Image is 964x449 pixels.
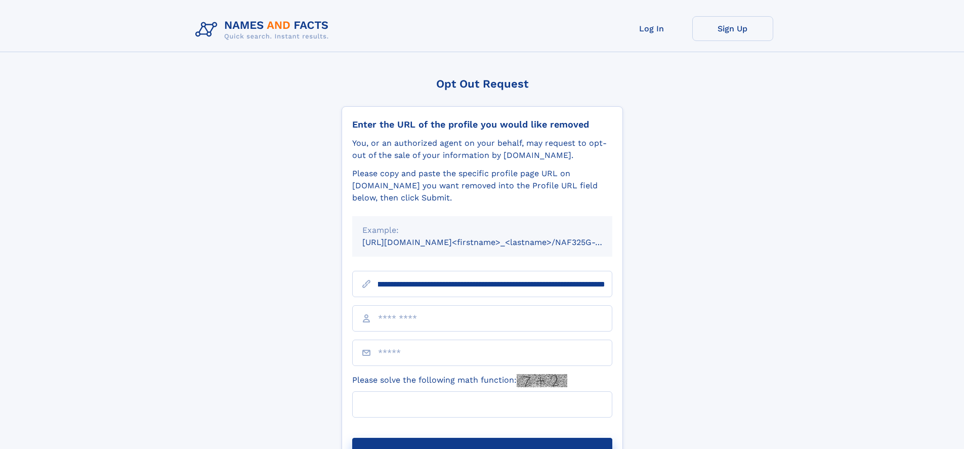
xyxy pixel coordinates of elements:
[191,16,337,44] img: Logo Names and Facts
[352,374,567,387] label: Please solve the following math function:
[352,137,612,161] div: You, or an authorized agent on your behalf, may request to opt-out of the sale of your informatio...
[362,237,632,247] small: [URL][DOMAIN_NAME]<firstname>_<lastname>/NAF325G-xxxxxxxx
[352,168,612,204] div: Please copy and paste the specific profile page URL on [DOMAIN_NAME] you want removed into the Pr...
[342,77,623,90] div: Opt Out Request
[352,119,612,130] div: Enter the URL of the profile you would like removed
[611,16,692,41] a: Log In
[362,224,602,236] div: Example:
[692,16,773,41] a: Sign Up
